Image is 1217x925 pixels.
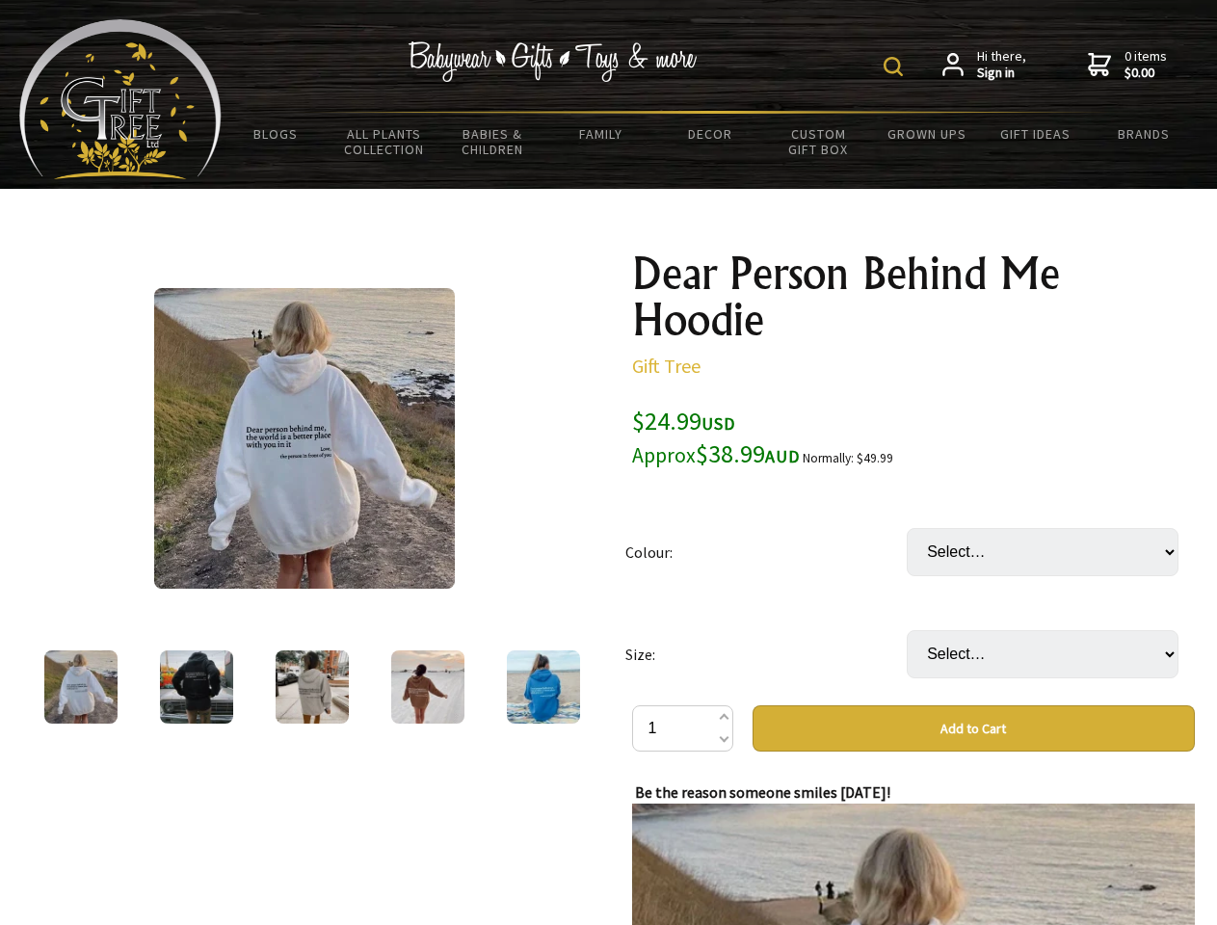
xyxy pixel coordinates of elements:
span: USD [701,412,735,435]
a: Decor [655,114,764,154]
img: Dear Person Behind Me Hoodie [276,650,349,724]
span: 0 items [1124,47,1167,82]
img: Dear Person Behind Me Hoodie [160,650,233,724]
img: Dear Person Behind Me Hoodie [391,650,464,724]
img: Dear Person Behind Me Hoodie [507,650,580,724]
a: Brands [1090,114,1199,154]
h1: Dear Person Behind Me Hoodie [632,251,1195,343]
a: 0 items$0.00 [1088,48,1167,82]
span: Hi there, [977,48,1026,82]
span: AUD [765,445,800,467]
img: Dear Person Behind Me Hoodie [44,650,118,724]
img: Babywear - Gifts - Toys & more [409,41,698,82]
td: Colour: [625,501,907,603]
img: Babyware - Gifts - Toys and more... [19,19,222,179]
a: Grown Ups [872,114,981,154]
a: All Plants Collection [331,114,439,170]
small: Approx [632,442,696,468]
small: Normally: $49.99 [803,450,893,466]
td: Size: [625,603,907,705]
a: Gift Ideas [981,114,1090,154]
strong: $0.00 [1124,65,1167,82]
a: BLOGS [222,114,331,154]
button: Add to Cart [753,705,1195,752]
a: Hi there,Sign in [942,48,1026,82]
a: Gift Tree [632,354,701,378]
a: Babies & Children [438,114,547,170]
img: Dear Person Behind Me Hoodie [154,288,455,589]
a: Custom Gift Box [764,114,873,170]
span: $24.99 $38.99 [632,405,800,469]
a: Family [547,114,656,154]
strong: Sign in [977,65,1026,82]
img: product search [884,57,903,76]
